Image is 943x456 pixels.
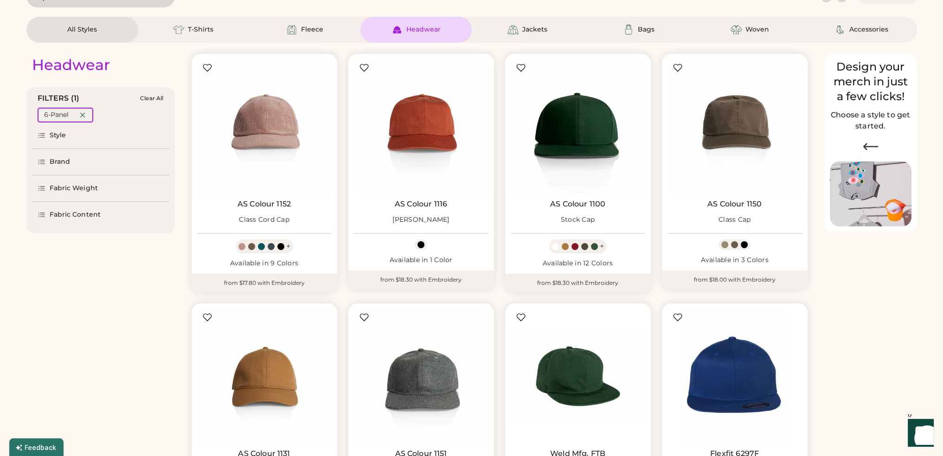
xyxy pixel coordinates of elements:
img: AS Colour 1116 James Cap [354,59,488,194]
div: Jackets [522,25,547,34]
img: Jackets Icon [507,24,519,35]
h2: Choose a style to get started. [830,109,911,132]
img: Fleece Icon [286,24,297,35]
div: Class Cap [718,215,751,225]
img: AS Colour 1100 Stock Cap [511,59,645,194]
a: AS Colour 1152 [237,199,291,209]
div: + [600,241,604,251]
div: Accessories [849,25,888,34]
div: Fabric Content [50,210,101,219]
img: Flexfit 6297F Pro-Baseball On Field Cap [667,309,802,443]
img: Image of Lisa Congdon Eye Print on T-Shirt and Hat [830,161,911,227]
div: Class Cord Cap [239,215,289,225]
div: FILTERS (1) [38,93,80,104]
div: Stock Cap [561,215,595,225]
div: from $18.00 with Embroidery [662,270,808,289]
div: from $18.30 with Embroidery [505,274,651,292]
div: from $18.30 with Embroidery [348,270,494,289]
div: Bags [638,25,654,34]
div: Headwear [406,25,441,34]
img: Woven Icon [731,24,742,35]
img: AS Colour 1151 Class Wool Cap [354,309,488,443]
div: Fleece [301,25,323,34]
img: Accessories Icon [834,24,846,35]
div: + [286,241,290,251]
img: T-Shirts Icon [173,24,184,35]
div: Available in 1 Color [354,256,488,265]
a: AS Colour 1100 [550,199,605,209]
div: Available in 3 Colors [667,256,802,265]
img: AS Colour 1152 Class Cord Cap [197,59,332,194]
div: Brand [50,157,71,167]
img: Bags Icon [623,24,634,35]
div: Style [50,131,66,140]
div: Clear All [140,95,163,102]
div: Available in 12 Colors [511,259,645,268]
div: Design your merch in just a few clicks! [830,59,911,104]
a: AS Colour 1116 [395,199,447,209]
div: All Styles [67,25,97,34]
div: from $17.80 with Embroidery [192,274,337,292]
a: AS Colour 1150 [707,199,762,209]
div: Fabric Weight [50,184,98,193]
div: Headwear [32,56,110,74]
img: Weld Mfg. FTB Brushed Cotton Field Trip™ Hat [511,309,645,443]
div: T-Shirts [188,25,213,34]
iframe: Front Chat [899,414,939,454]
div: 6-Panel [44,110,69,120]
img: Headwear Icon [391,24,403,35]
img: AS Colour 1150 Class Cap [667,59,802,194]
div: Available in 9 Colors [197,259,332,268]
div: Woven [745,25,769,34]
img: AS Colour 1131 Access Canvas Cap [197,309,332,443]
div: [PERSON_NAME] [392,215,449,225]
